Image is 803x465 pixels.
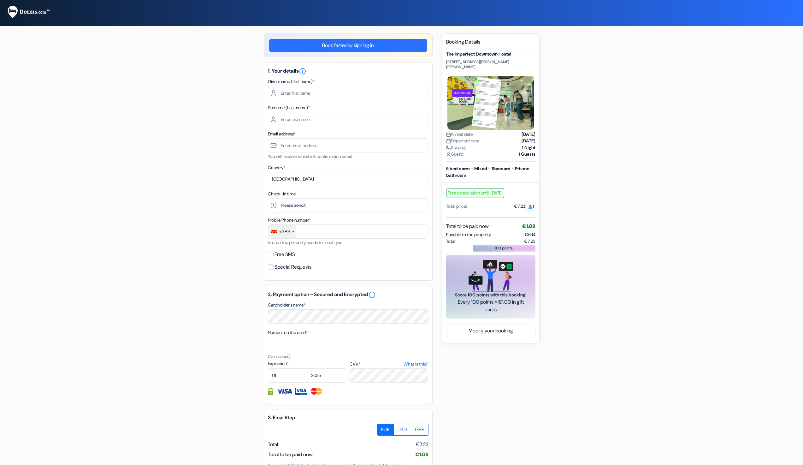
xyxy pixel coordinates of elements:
a: error_outline [299,68,306,74]
img: Visa Electron [295,388,307,395]
label: Free SMS [275,250,295,259]
span: €1.08 [522,223,535,230]
div: +389 [279,228,290,235]
label: Cardholder’s name [268,302,305,308]
strong: [DATE] [522,131,535,138]
span: Score 100 points with this booking! [454,292,528,298]
label: Given name (first name) [268,78,315,85]
strong: 1 Guests [518,151,535,158]
label: Expiration [268,360,346,367]
label: GBP [411,424,428,436]
input: Enter first name [268,86,428,100]
input: Enter email address [268,138,428,152]
img: Master Card [310,388,323,395]
label: EUR [377,424,394,436]
div: Macedonia (FYROM) (Македонија): +389 [268,225,296,238]
span: Payable to the property [446,231,491,238]
span: €1.08 [415,451,428,458]
img: Credit card information fully secured and encrypted [268,388,273,395]
span: 1 [525,202,535,211]
small: You will receive an instant confirmation email [268,153,352,159]
a: Modify your booking [446,325,535,337]
span: Guest: [446,151,463,158]
span: €7.23 [524,238,535,245]
h5: Booking Details [446,39,535,49]
small: (No dashes) [268,354,291,359]
h5: 1. Your details [268,68,428,75]
span: €6.14 [525,232,535,237]
strong: 1 Night [522,144,535,151]
label: Surname (Last name) [268,104,310,111]
span: Total [268,441,278,448]
span: Arrival date: [446,131,474,138]
img: moon.svg [446,146,451,150]
div: Total price: [446,203,467,210]
label: Mobile Phone number [268,217,311,224]
input: Enter last name [268,112,428,126]
div: Basic radio toggle button group [377,424,428,436]
label: Email address [268,131,295,137]
img: calendar.svg [446,139,451,144]
i: error_outline [299,68,306,75]
img: Dorms.com [8,6,50,18]
span: Free cancellation until: [DATE] [446,188,504,198]
label: Number on the card [268,329,308,336]
a: What is this? [404,361,428,367]
h5: 2. Payment option - Secured and Encrypted [268,291,428,299]
span: Every 100 points = €1.00 in gift cards [454,298,528,313]
img: Visa [276,388,292,395]
h5: 3. Final Step [268,414,428,420]
label: Special Requests [275,263,311,271]
small: In case the property needs to reach you [268,240,342,245]
span: Total to be paid now [446,223,489,230]
label: Check-in time [268,191,296,197]
span: Total to be paid now [268,451,313,458]
span: Departure date: [446,138,480,144]
img: gift_card_hero_new.png [469,260,513,292]
h5: The Imperfect Downtown Hostel [446,51,535,57]
label: Country [268,164,285,171]
strong: [DATE] [522,138,535,144]
label: CVV [350,361,428,367]
img: guest.svg [528,204,533,209]
a: Book faster by signing in [269,39,427,52]
label: USD [393,424,411,436]
span: €7.23 [416,441,428,448]
a: error_outline [368,291,376,299]
img: user_icon.svg [446,152,451,157]
b: 5 bed dorm - Mixed - Standard - Private bathroom [446,166,529,178]
p: [STREET_ADDRESS][PERSON_NAME][PERSON_NAME] [446,59,535,69]
span: 100 points [495,245,513,251]
div: €7.23 [514,203,535,210]
img: calendar.svg [446,132,451,137]
span: Staying: [446,144,466,151]
span: Total [446,238,455,245]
